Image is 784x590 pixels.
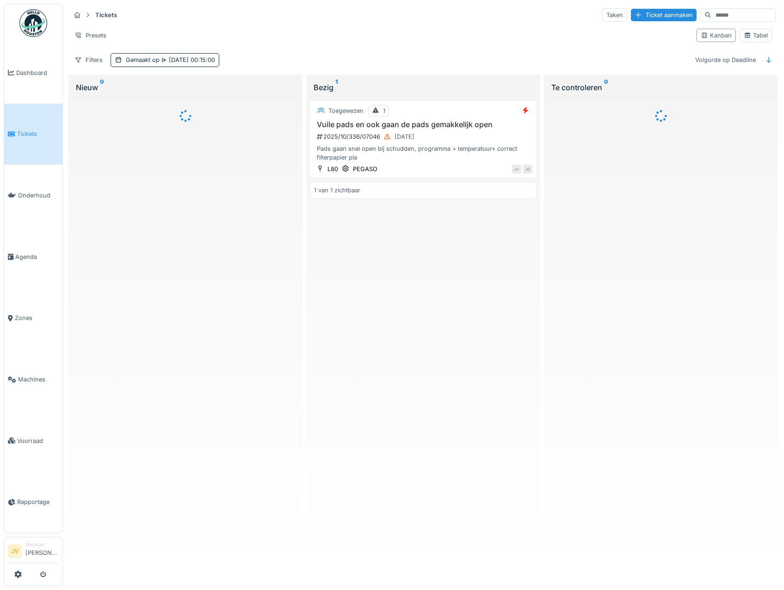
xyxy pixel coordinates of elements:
div: Ticket aanmaken [631,9,697,21]
div: Tabel [744,31,768,40]
sup: 1 [335,82,338,93]
a: Machines [4,349,62,410]
strong: Tickets [92,11,121,19]
div: 1 [383,106,385,115]
span: Rapportage [17,498,59,506]
img: Badge_color-CXgf-gQk.svg [19,9,47,37]
div: Manager [25,541,59,548]
div: [DATE] [395,132,414,141]
sup: 0 [604,82,608,93]
span: Voorraad [17,436,59,445]
div: Gemaakt op [126,55,215,64]
div: JV [512,165,521,174]
div: JD [523,165,532,174]
span: Dashboard [16,68,59,77]
div: Presets [70,29,111,42]
sup: 0 [100,82,104,93]
div: Volgorde op Deadline [691,53,760,67]
a: Dashboard [4,42,62,104]
li: [PERSON_NAME] [25,541,59,561]
div: PEGASO [353,165,377,173]
a: Tickets [4,104,62,165]
a: JV Manager[PERSON_NAME] [8,541,59,563]
div: 2025/10/336/07046 [316,131,532,142]
a: Onderhoud [4,165,62,226]
a: Rapportage [4,472,62,533]
span: Tickets [17,129,59,138]
div: Pads gaan snel open bij schudden, programma + temperatuur+ correct filterpapier pla [314,144,532,162]
div: Taken [602,8,627,22]
a: Voorraad [4,410,62,472]
span: Onderhoud [18,191,59,200]
div: Kanban [701,31,732,40]
span: Machines [18,375,59,384]
div: Te controleren [551,82,771,93]
div: Nieuw [76,82,295,93]
div: L80 [327,165,338,173]
div: Toegewezen [328,106,364,115]
div: Bezig [314,82,533,93]
div: Filters [70,53,107,67]
a: Agenda [4,226,62,288]
h3: Vuile pads en ook gaan de pads gemakkelijk open [314,120,532,129]
div: 1 van 1 zichtbaar [314,186,360,195]
span: Agenda [15,252,59,261]
span: [DATE] 00:15:00 [160,56,215,63]
li: JV [8,544,22,558]
a: Zones [4,288,62,349]
span: Zones [15,313,59,322]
